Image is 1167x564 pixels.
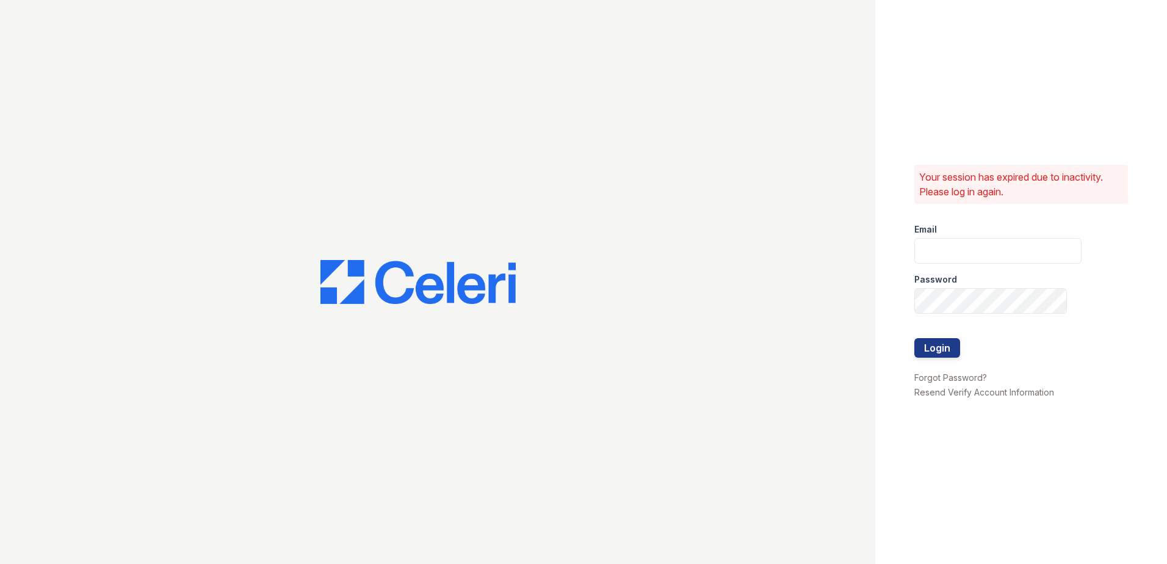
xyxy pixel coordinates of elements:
[914,338,960,358] button: Login
[914,387,1054,397] a: Resend Verify Account Information
[914,273,957,286] label: Password
[320,260,516,304] img: CE_Logo_Blue-a8612792a0a2168367f1c8372b55b34899dd931a85d93a1a3d3e32e68fde9ad4.png
[914,372,987,383] a: Forgot Password?
[914,223,937,236] label: Email
[919,170,1123,199] p: Your session has expired due to inactivity. Please log in again.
